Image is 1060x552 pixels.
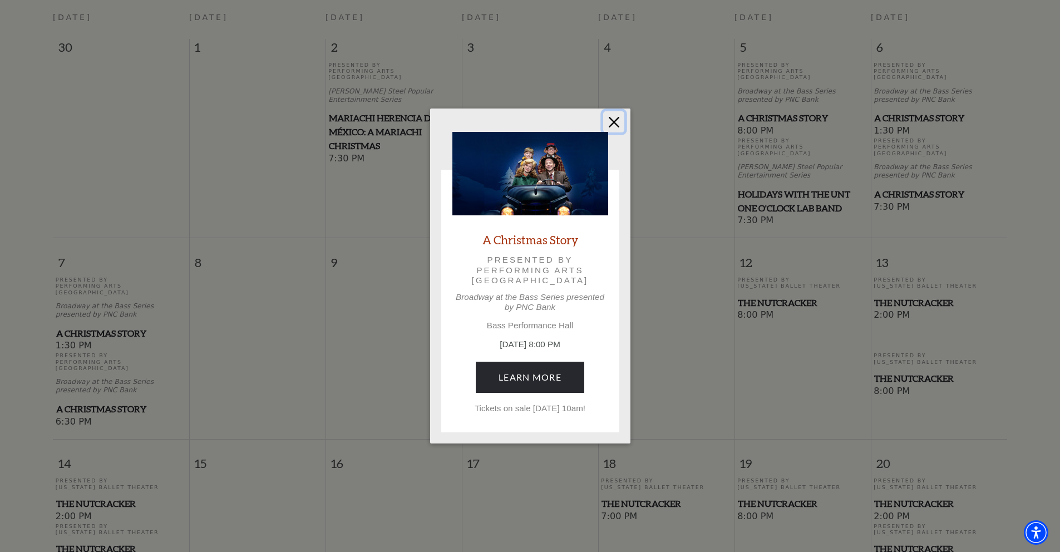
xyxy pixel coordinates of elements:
p: Broadway at the Bass Series presented by PNC Bank [452,292,608,312]
button: Close [603,111,624,132]
img: A Christmas Story [452,132,608,215]
p: Bass Performance Hall [452,321,608,331]
a: A Christmas Story [482,232,578,247]
p: [DATE] 8:00 PM [452,338,608,351]
p: Tickets on sale [DATE] 10am! [452,403,608,413]
p: Presented by Performing Arts [GEOGRAPHIC_DATA] [468,255,593,285]
div: Accessibility Menu [1024,520,1048,545]
a: December 5, 8:00 PM Learn More Tickets on sale Friday, June 27 at 10am [476,362,584,393]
